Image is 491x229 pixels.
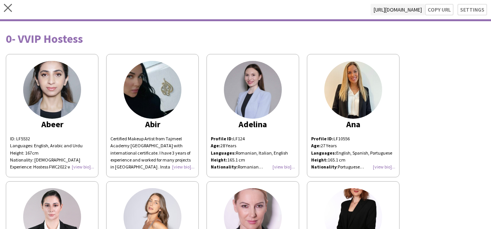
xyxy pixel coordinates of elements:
[6,33,485,44] div: 0- VVIP Hostess
[23,61,81,119] img: thumb-16624733716317549bde448.jpg
[311,164,337,170] b: Nationality
[211,136,233,141] strong: Profile ID:
[311,150,336,156] b: Languages:
[10,135,94,170] div: ID: LF5532
[10,143,83,148] span: Languages: English, Arabic and Urdu
[220,143,236,148] span: 28 Years
[124,61,181,119] img: thumb-616d797fb8420.jpg
[211,157,227,163] strong: Height:
[457,4,487,15] button: Settings
[311,136,334,141] strong: Profile ID:
[211,150,236,156] strong: Languages:
[110,121,195,128] div: Abir
[10,121,94,128] div: Abeer
[338,164,364,170] span: Portuguese
[311,143,321,148] b: Age:
[311,142,395,163] p: 27 Years English, Spanish, Portuguese 165.1 cm
[311,164,338,170] span: :
[10,150,39,156] span: Height: 167cm
[211,135,295,142] p: LF124
[211,164,238,170] strong: Nationality:
[311,135,395,142] p: LF10556
[10,157,94,163] div: Nationality: [DEMOGRAPHIC_DATA]
[10,164,90,191] span: Experience: Hostess FWC2022 with Bein Sports i Stadiums. Excellent customer service skills, comme...
[224,61,282,119] img: thumb-16861310846480518c7532d.jpeg
[211,143,220,148] strong: Age:
[311,157,328,163] b: Height:
[311,121,395,128] div: Ana
[110,135,195,170] div: Certified Makeup Artist from Tajmeel Academy [GEOGRAPHIC_DATA] with international certificate. I ...
[211,121,295,128] div: Adelina
[371,4,425,15] span: [URL][DOMAIN_NAME]
[425,4,454,15] button: Copy url
[211,150,295,171] p: Romanian, Italian, English 165.1 cm Romanian
[324,61,382,119] img: thumb-66fa58f2cfe98.jpeg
